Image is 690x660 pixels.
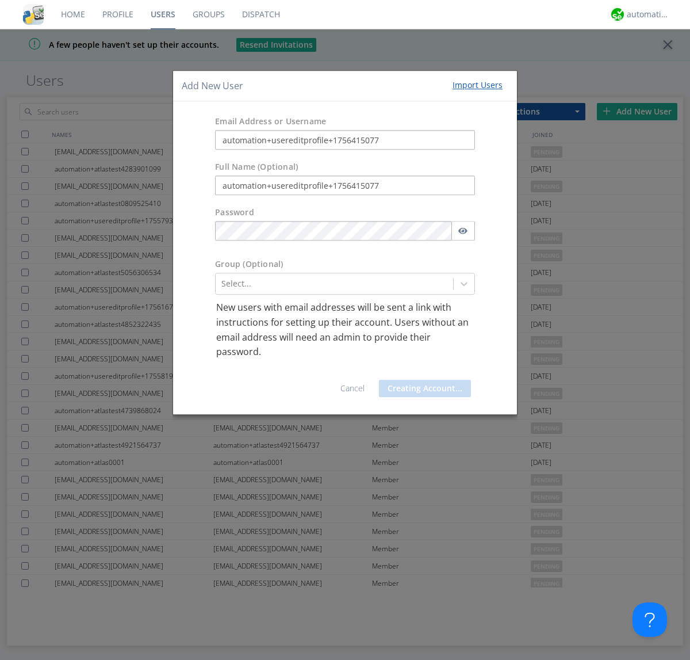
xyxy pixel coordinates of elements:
[215,176,475,196] input: Julie Appleseed
[453,79,503,91] div: Import Users
[627,9,670,20] div: automation+atlas
[340,383,365,394] a: Cancel
[182,79,243,93] h4: Add New User
[611,8,624,21] img: d2d01cd9b4174d08988066c6d424eccd
[215,207,254,219] label: Password
[215,162,298,173] label: Full Name (Optional)
[215,131,475,150] input: e.g. email@address.com, Housekeeping1
[215,259,283,270] label: Group (Optional)
[215,116,326,128] label: Email Address or Username
[216,301,474,360] p: New users with email addresses will be sent a link with instructions for setting up their account...
[23,4,44,25] img: cddb5a64eb264b2086981ab96f4c1ba7
[379,380,471,397] button: Creating Account...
